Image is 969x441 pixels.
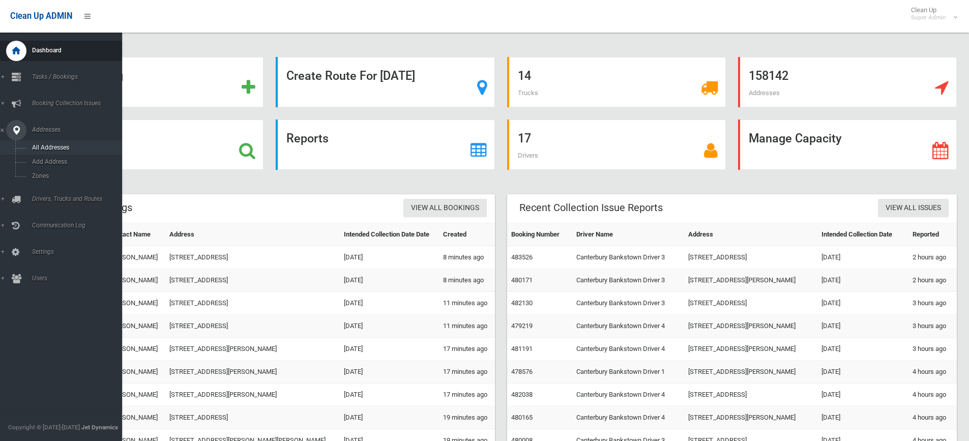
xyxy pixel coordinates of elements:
span: Communication Log [29,222,130,229]
span: All Addresses [29,144,121,151]
span: Add Address [29,158,121,165]
span: Zones [29,172,121,180]
strong: Manage Capacity [749,131,841,145]
a: Add Booking [45,57,263,107]
td: [STREET_ADDRESS] [165,406,340,429]
span: Trucks [518,89,538,97]
td: 3 hours ago [908,292,957,315]
td: [STREET_ADDRESS] [165,292,340,315]
td: [DATE] [817,361,908,384]
span: Tasks / Bookings [29,73,130,80]
td: [DATE] [340,406,439,429]
span: Dashboard [29,47,130,54]
a: 482038 [511,391,533,398]
td: [DATE] [340,292,439,315]
th: Reported [908,223,957,246]
a: 479219 [511,322,533,330]
td: Canterbury Bankstown Driver 3 [572,269,684,292]
a: Manage Capacity [738,120,957,170]
td: [PERSON_NAME] [105,338,165,361]
td: 17 minutes ago [439,361,494,384]
td: [DATE] [340,269,439,292]
td: [STREET_ADDRESS][PERSON_NAME] [684,406,817,429]
small: Super Admin [911,14,946,21]
td: 3 hours ago [908,315,957,338]
a: 14 Trucks [507,57,726,107]
strong: 14 [518,69,531,83]
td: [DATE] [817,292,908,315]
td: 19 minutes ago [439,406,494,429]
td: [DATE] [817,406,908,429]
td: [DATE] [817,269,908,292]
span: Booking Collection Issues [29,100,130,107]
a: 478576 [511,368,533,375]
td: Canterbury Bankstown Driver 3 [572,292,684,315]
td: [STREET_ADDRESS] [165,269,340,292]
strong: Create Route For [DATE] [286,69,415,83]
td: 4 hours ago [908,406,957,429]
td: [DATE] [817,384,908,406]
a: 482130 [511,299,533,307]
td: 17 minutes ago [439,338,494,361]
span: Users [29,275,130,282]
span: Addresses [29,126,130,133]
td: 2 hours ago [908,269,957,292]
td: Canterbury Bankstown Driver 3 [572,246,684,269]
td: 17 minutes ago [439,384,494,406]
td: [STREET_ADDRESS][PERSON_NAME] [165,338,340,361]
td: [STREET_ADDRESS][PERSON_NAME] [684,315,817,338]
th: Intended Collection Date [817,223,908,246]
a: 158142 Addresses [738,57,957,107]
td: 8 minutes ago [439,246,494,269]
td: Canterbury Bankstown Driver 4 [572,384,684,406]
td: [STREET_ADDRESS][PERSON_NAME] [684,361,817,384]
th: Booking Number [507,223,572,246]
a: View All Issues [878,199,949,218]
td: 4 hours ago [908,361,957,384]
td: [PERSON_NAME] [105,269,165,292]
strong: Jet Dynamics [81,424,118,431]
td: [DATE] [817,338,908,361]
td: [STREET_ADDRESS] [165,315,340,338]
a: 480171 [511,276,533,284]
td: [STREET_ADDRESS] [684,246,817,269]
th: Driver Name [572,223,684,246]
span: Clean Up ADMIN [10,11,72,21]
th: Address [684,223,817,246]
span: Addresses [749,89,780,97]
td: 4 hours ago [908,384,957,406]
td: [STREET_ADDRESS] [165,246,340,269]
td: [DATE] [817,246,908,269]
td: 8 minutes ago [439,269,494,292]
td: Canterbury Bankstown Driver 1 [572,361,684,384]
th: Intended Collection Date Date [340,223,439,246]
a: Search [45,120,263,170]
td: [DATE] [340,246,439,269]
td: [PERSON_NAME] [105,406,165,429]
td: [DATE] [340,338,439,361]
td: [PERSON_NAME] [105,361,165,384]
strong: 17 [518,131,531,145]
td: 3 hours ago [908,338,957,361]
td: Canterbury Bankstown Driver 4 [572,338,684,361]
th: Created [439,223,494,246]
a: 481191 [511,345,533,352]
td: [STREET_ADDRESS][PERSON_NAME] [165,361,340,384]
th: Address [165,223,340,246]
span: Clean Up [906,6,956,21]
td: [DATE] [340,384,439,406]
td: [PERSON_NAME] [105,246,165,269]
th: Contact Name [105,223,165,246]
a: Create Route For [DATE] [276,57,494,107]
td: [PERSON_NAME] [105,384,165,406]
td: [DATE] [340,315,439,338]
header: Recent Collection Issue Reports [507,198,675,218]
td: [STREET_ADDRESS][PERSON_NAME] [684,338,817,361]
a: 480165 [511,414,533,421]
strong: 158142 [749,69,788,83]
td: 2 hours ago [908,246,957,269]
td: Canterbury Bankstown Driver 4 [572,406,684,429]
strong: Reports [286,131,329,145]
span: Settings [29,248,130,255]
td: [PERSON_NAME] [105,315,165,338]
